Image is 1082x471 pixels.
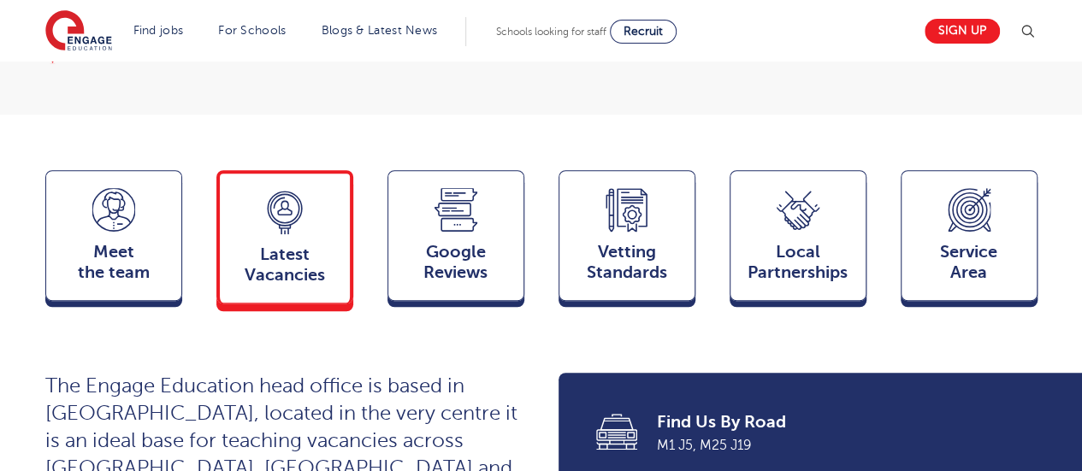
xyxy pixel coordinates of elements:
a: GoogleReviews [387,170,524,309]
a: ServiceArea [901,170,1038,309]
span: Google Reviews [397,242,515,283]
a: Meetthe team [45,170,182,309]
span: Recruit [624,25,663,38]
a: Sign up [925,19,1000,44]
a: Blogs & Latest News [322,24,438,37]
span: Schools looking for staff [496,26,606,38]
span: Service Area [910,242,1028,283]
span: Find Us By Road [657,410,1014,434]
span: M1 J5, M25 J19 [657,434,1014,456]
span: Meet the team [55,242,173,283]
span: Vetting Standards [568,242,686,283]
a: Local Partnerships [730,170,866,309]
a: VettingStandards [559,170,695,309]
span: Latest Vacancies [228,244,341,286]
span: Local Partnerships [739,242,857,283]
a: Recruit [610,20,677,44]
a: Find jobs [133,24,184,37]
a: For Schools [218,24,286,37]
a: LatestVacancies [216,170,353,311]
img: Engage Education [45,10,112,53]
